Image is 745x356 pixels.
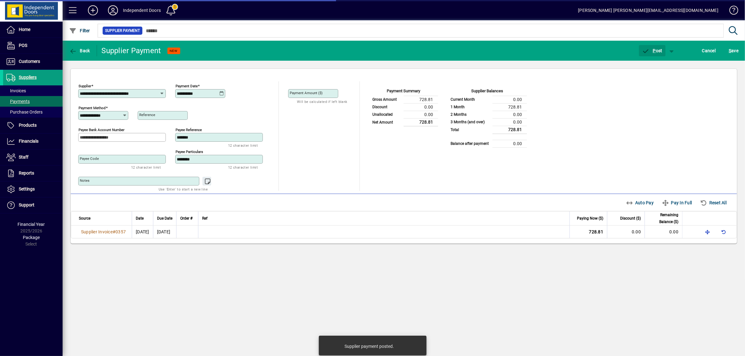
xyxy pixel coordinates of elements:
[79,228,128,235] a: Supplier Invoice#0357
[6,88,26,93] span: Invoices
[19,123,37,128] span: Products
[3,107,63,117] a: Purchase Orders
[369,111,404,118] td: Unallocated
[3,134,63,149] a: Financials
[3,54,63,69] a: Customers
[697,197,729,208] button: Reset All
[345,343,394,349] div: Supplier payment posted.
[102,46,161,56] div: Supplier Payment
[202,215,207,222] span: Ref
[80,178,89,183] mat-label: Notes
[19,155,28,160] span: Staff
[404,96,438,103] td: 728.81
[113,229,115,234] span: #
[19,139,38,144] span: Financials
[369,118,404,126] td: Net Amount
[81,229,113,234] span: Supplier Invoice
[3,118,63,133] a: Products
[447,96,492,103] td: Current Month
[725,1,737,22] a: Knowledge Base
[3,85,63,96] a: Invoices
[136,229,149,234] span: [DATE]
[3,197,63,213] a: Support
[492,126,527,134] td: 728.81
[83,5,103,16] button: Add
[139,113,155,117] mat-label: Reference
[669,229,678,234] span: 0.00
[642,48,662,53] span: ost
[492,140,527,147] td: 0.00
[297,98,347,105] mat-hint: Will be calculated if left blank
[176,84,198,88] mat-label: Payment Date
[19,202,34,207] span: Support
[23,235,40,240] span: Package
[63,45,97,56] app-page-header-button: Back
[123,5,161,15] div: Independent Doors
[729,48,731,53] span: S
[404,111,438,118] td: 0.00
[729,46,738,56] span: ave
[80,156,99,161] mat-label: Payee Code
[662,198,692,208] span: Pay In Full
[68,25,92,36] button: Filter
[79,84,91,88] mat-label: Supplier
[3,22,63,38] a: Home
[19,170,34,175] span: Reports
[447,140,492,147] td: Balance after payment
[159,186,208,193] mat-hint: Use 'Enter' to start a new line
[577,215,603,222] span: Paying Now ($)
[447,111,492,118] td: 2 Months
[701,45,717,56] button: Cancel
[68,45,92,56] button: Back
[228,142,258,149] mat-hint: 12 character limit
[290,91,323,95] mat-label: Payment Amount ($)
[228,164,258,171] mat-hint: 12 character limit
[69,28,90,33] span: Filter
[639,45,666,56] button: Post
[176,128,202,132] mat-label: Payee Reference
[492,111,527,118] td: 0.00
[131,164,161,171] mat-hint: 12 character limit
[492,103,527,111] td: 728.81
[447,81,527,148] app-page-summary-card: Supplier Balances
[3,165,63,181] a: Reports
[369,88,438,96] div: Payment Summary
[3,181,63,197] a: Settings
[369,81,438,127] app-page-summary-card: Payment Summary
[727,45,740,56] button: Save
[3,96,63,107] a: Payments
[404,118,438,126] td: 728.81
[653,48,656,53] span: P
[79,128,125,132] mat-label: Payee Bank Account Number
[153,226,176,238] td: [DATE]
[170,49,178,53] span: NEW
[3,150,63,165] a: Staff
[578,5,718,15] div: [PERSON_NAME] [PERSON_NAME][EMAIL_ADDRESS][DOMAIN_NAME]
[115,229,126,234] span: 0357
[447,103,492,111] td: 1 Month
[589,229,604,234] span: 728.81
[19,43,27,48] span: POS
[157,215,172,222] span: Due Date
[620,215,641,222] span: Discount ($)
[176,150,203,154] mat-label: Payee Particulars
[19,27,30,32] span: Home
[19,186,35,191] span: Settings
[702,46,716,56] span: Cancel
[69,48,90,53] span: Back
[447,88,527,96] div: Supplier Balances
[659,197,694,208] button: Pay In Full
[19,59,40,64] span: Customers
[79,106,106,110] mat-label: Payment method
[700,198,727,208] span: Reset All
[492,96,527,103] td: 0.00
[369,96,404,103] td: Gross Amount
[19,75,37,80] span: Suppliers
[180,215,192,222] span: Order #
[404,103,438,111] td: 0.00
[492,118,527,126] td: 0.00
[649,211,678,225] span: Remaining Balance ($)
[3,38,63,53] a: POS
[632,229,641,234] span: 0.00
[447,118,492,126] td: 3 Months (and over)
